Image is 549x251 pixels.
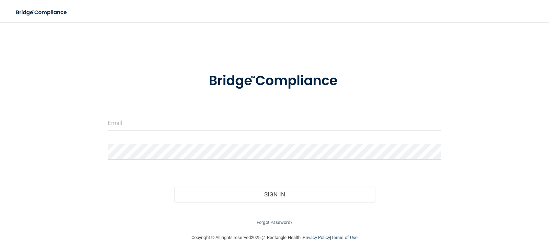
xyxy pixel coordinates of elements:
a: Forgot Password? [257,220,292,225]
img: bridge_compliance_login_screen.278c3ca4.svg [10,5,73,20]
a: Privacy Policy [303,235,330,240]
img: bridge_compliance_login_screen.278c3ca4.svg [195,63,354,99]
input: Email [108,115,442,131]
div: Copyright © All rights reserved 2025 @ Rectangle Health | | [149,227,400,249]
a: Terms of Use [331,235,358,240]
button: Sign In [174,187,375,202]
